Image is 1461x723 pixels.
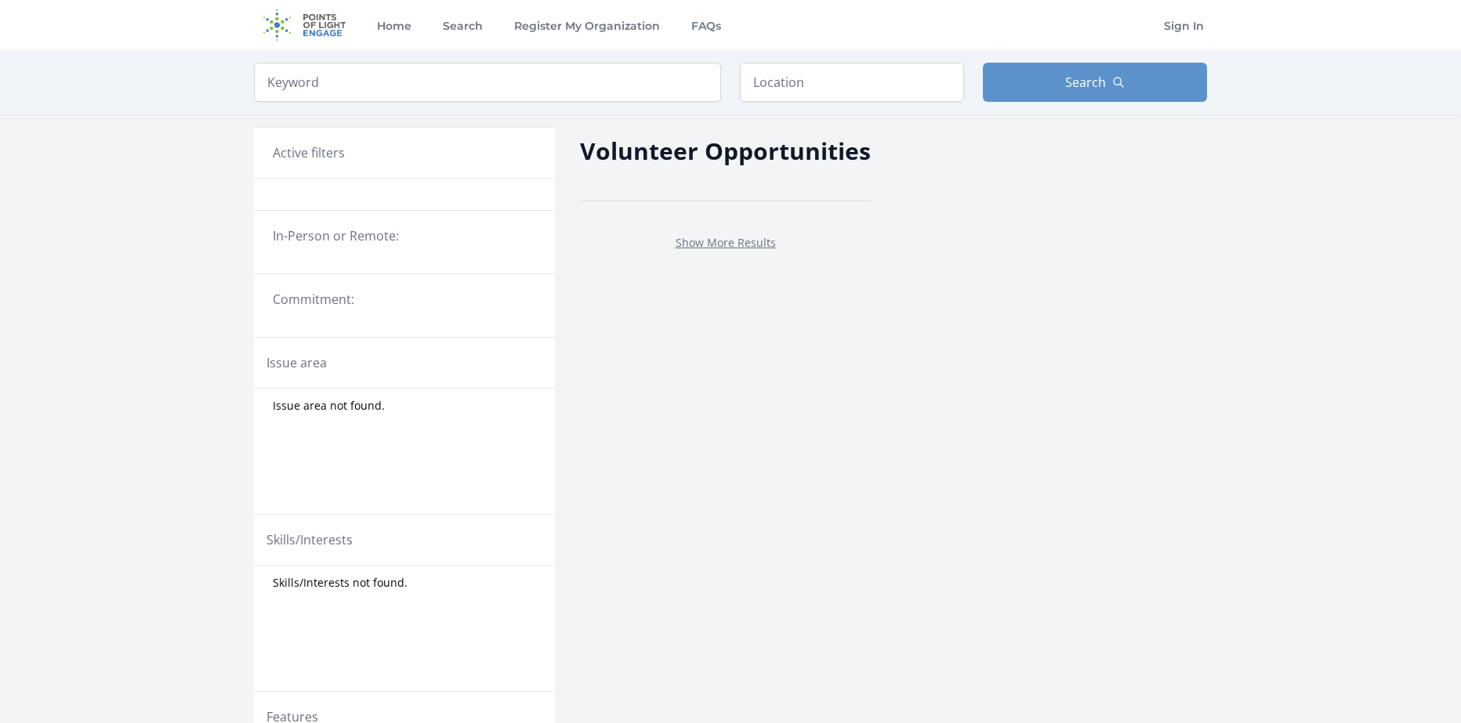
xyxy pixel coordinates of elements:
[273,398,385,414] span: Issue area not found.
[580,133,871,168] h2: Volunteer Opportunities
[273,226,536,245] legend: In-Person or Remote:
[676,235,776,250] a: Show More Results
[740,63,964,102] input: Location
[983,63,1207,102] button: Search
[273,575,408,591] span: Skills/Interests not found.
[266,530,353,549] legend: Skills/Interests
[266,353,327,372] legend: Issue area
[273,290,536,309] legend: Commitment:
[254,63,721,102] input: Keyword
[1065,73,1106,92] span: Search
[273,143,345,162] h3: Active filters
